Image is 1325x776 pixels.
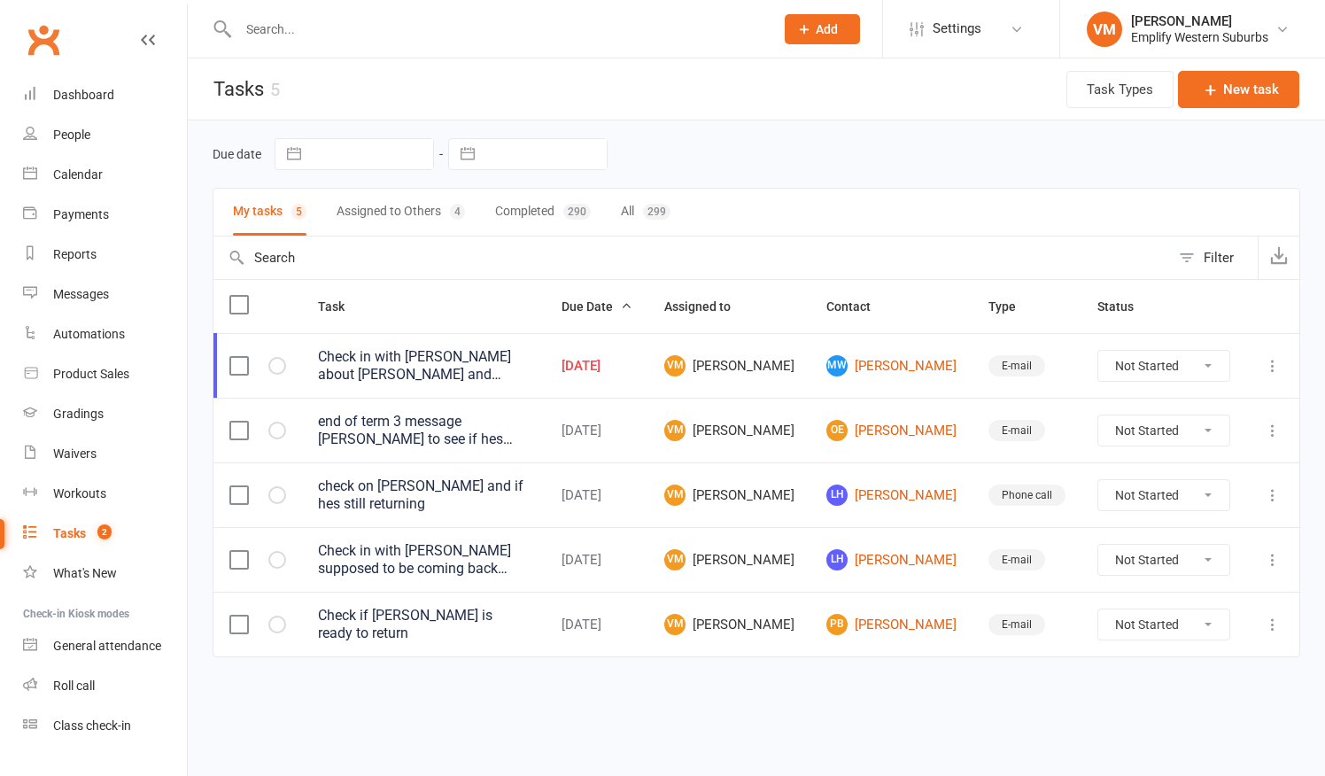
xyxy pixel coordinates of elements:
div: [DATE] [562,488,632,503]
a: OE[PERSON_NAME] [826,420,957,441]
span: [PERSON_NAME] [664,485,794,506]
button: Task Types [1066,71,1174,108]
span: Type [988,299,1035,314]
button: Contact [826,296,890,317]
div: Payments [53,207,109,221]
a: Product Sales [23,354,187,394]
div: Reports [53,247,97,261]
button: New task [1178,71,1299,108]
div: [PERSON_NAME] [1131,13,1268,29]
span: LH [826,549,848,570]
div: Messages [53,287,109,301]
span: VM [664,420,686,441]
span: MW [826,355,848,376]
a: General attendance kiosk mode [23,626,187,666]
a: People [23,115,187,155]
a: Clubworx [21,18,66,62]
div: Workouts [53,486,106,501]
input: Search... [233,17,762,42]
div: Class check-in [53,718,131,733]
div: [DATE] [562,423,632,438]
a: MW[PERSON_NAME] [826,355,957,376]
div: [DATE] [562,359,632,374]
a: Reports [23,235,187,275]
span: Due Date [562,299,632,314]
button: Due Date [562,296,632,317]
span: VM [664,485,686,506]
div: Tasks [53,526,86,540]
button: Status [1097,296,1153,317]
div: Check in with [PERSON_NAME] about [PERSON_NAME] and Sohpia joining back [318,348,530,384]
a: Roll call [23,666,187,706]
div: Calendar [53,167,103,182]
button: Add [785,14,860,44]
span: Assigned to [664,299,750,314]
div: Gradings [53,407,104,421]
a: Tasks 2 [23,514,187,554]
span: [PERSON_NAME] [664,549,794,570]
div: E-mail [988,614,1045,635]
div: VM [1087,12,1122,47]
button: Assigned to [664,296,750,317]
span: Status [1097,299,1153,314]
a: Waivers [23,434,187,474]
button: Assigned to Others4 [337,189,465,236]
a: Class kiosk mode [23,706,187,746]
div: Dashboard [53,88,114,102]
a: What's New [23,554,187,594]
div: Check in with [PERSON_NAME] supposed to be coming back 2026 term 1 [318,542,530,578]
div: [DATE] [562,553,632,568]
div: 5 [270,79,280,100]
div: 5 [291,204,306,220]
span: OE [826,420,848,441]
div: Check if [PERSON_NAME] is ready to return [318,607,530,642]
input: Search [213,237,1170,279]
span: Task [318,299,364,314]
div: Product Sales [53,367,129,381]
button: Filter [1170,237,1258,279]
span: Settings [933,9,981,49]
div: 4 [450,204,465,220]
h1: Tasks [188,58,280,120]
div: Roll call [53,679,95,693]
div: Emplify Western Suburbs [1131,29,1268,45]
div: check on [PERSON_NAME] and if hes still returning [318,477,530,513]
div: E-mail [988,355,1045,376]
span: PB [826,614,848,635]
a: LH[PERSON_NAME] [826,549,957,570]
div: People [53,128,90,142]
span: Contact [826,299,890,314]
button: Type [988,296,1035,317]
button: Task [318,296,364,317]
span: [PERSON_NAME] [664,420,794,441]
div: Waivers [53,446,97,461]
a: Gradings [23,394,187,434]
div: Filter [1204,247,1234,268]
span: LH [826,485,848,506]
a: Messages [23,275,187,314]
a: Dashboard [23,75,187,115]
label: Due date [213,147,261,161]
div: General attendance [53,639,161,653]
div: 290 [563,204,591,220]
div: E-mail [988,549,1045,570]
div: [DATE] [562,617,632,632]
a: Automations [23,314,187,354]
button: My tasks5 [233,189,306,236]
a: LH[PERSON_NAME] [826,485,957,506]
span: 2 [97,524,112,539]
div: Automations [53,327,125,341]
span: VM [664,355,686,376]
span: VM [664,549,686,570]
div: 299 [643,204,670,220]
span: [PERSON_NAME] [664,355,794,376]
a: PB[PERSON_NAME] [826,614,957,635]
button: Completed290 [495,189,591,236]
a: Payments [23,195,187,235]
a: Workouts [23,474,187,514]
span: Add [816,22,838,36]
div: E-mail [988,420,1045,441]
span: VM [664,614,686,635]
a: Calendar [23,155,187,195]
div: end of term 3 message [PERSON_NAME] to see if hes coming back [318,413,530,448]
